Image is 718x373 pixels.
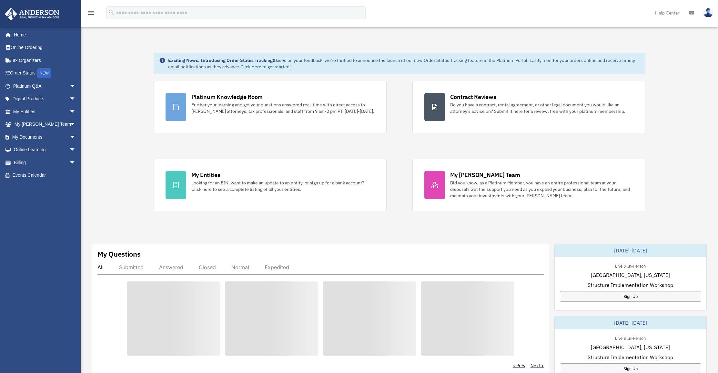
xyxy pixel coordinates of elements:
[231,264,249,270] div: Normal
[703,8,713,17] img: User Pic
[555,244,706,257] div: [DATE]-[DATE]
[3,8,61,20] img: Anderson Advisors Platinum Portal
[240,64,291,70] a: Click Here to get started!
[412,159,645,211] a: My [PERSON_NAME] Team Did you know, as a Platinum Member, you have an entire professional team at...
[191,102,375,114] div: Further your learning and get your questions answered real-time with direct access to [PERSON_NAM...
[69,80,82,93] span: arrow_drop_down
[5,118,86,131] a: My [PERSON_NAME] Teamarrow_drop_down
[119,264,144,270] div: Submitted
[513,362,525,369] a: < Prev
[591,271,670,279] span: [GEOGRAPHIC_DATA], [US_STATE]
[37,68,51,78] div: NEW
[5,169,86,182] a: Events Calendar
[154,159,387,211] a: My Entities Looking for an EIN, want to make an update to an entity, or sign up for a bank accoun...
[97,249,141,259] div: My Questions
[450,180,633,199] div: Did you know, as a Platinum Member, you have an entire professional team at your disposal? Get th...
[69,143,82,157] span: arrow_drop_down
[5,28,82,41] a: Home
[5,67,86,80] a: Order StatusNEW
[588,281,673,289] span: Structure Implementation Workshop
[69,156,82,169] span: arrow_drop_down
[69,131,82,144] span: arrow_drop_down
[560,291,701,302] a: Sign Up
[191,180,375,192] div: Looking for an EIN, want to make an update to an entity, or sign up for a bank account? Click her...
[610,334,651,341] div: Live & In-Person
[69,93,82,106] span: arrow_drop_down
[591,343,670,351] span: [GEOGRAPHIC_DATA], [US_STATE]
[531,362,544,369] a: Next >
[191,93,263,101] div: Platinum Knowledge Room
[5,80,86,93] a: Platinum Q&Aarrow_drop_down
[450,93,496,101] div: Contract Reviews
[168,57,640,70] div: Based on your feedback, we're thrilled to announce the launch of our new Order Status Tracking fe...
[69,105,82,118] span: arrow_drop_down
[5,54,86,67] a: Tax Organizers
[159,264,183,270] div: Answered
[412,81,645,133] a: Contract Reviews Do you have a contract, rental agreement, or other legal document you would like...
[108,9,115,16] i: search
[5,143,86,156] a: Online Learningarrow_drop_down
[588,353,673,361] span: Structure Implementation Workshop
[5,41,86,54] a: Online Ordering
[154,81,387,133] a: Platinum Knowledge Room Further your learning and get your questions answered real-time with dire...
[5,105,86,118] a: My Entitiesarrow_drop_down
[5,131,86,143] a: My Documentsarrow_drop_down
[87,9,95,17] i: menu
[87,11,95,17] a: menu
[191,171,220,179] div: My Entities
[5,93,86,105] a: Digital Productsarrow_drop_down
[450,171,520,179] div: My [PERSON_NAME] Team
[265,264,289,270] div: Expedited
[450,102,633,114] div: Do you have a contract, rental agreement, or other legal document you would like an attorney's ad...
[69,118,82,131] span: arrow_drop_down
[610,262,651,269] div: Live & In-Person
[199,264,216,270] div: Closed
[168,57,274,63] strong: Exciting News: Introducing Order Status Tracking!
[97,264,104,270] div: All
[5,156,86,169] a: Billingarrow_drop_down
[555,316,706,329] div: [DATE]-[DATE]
